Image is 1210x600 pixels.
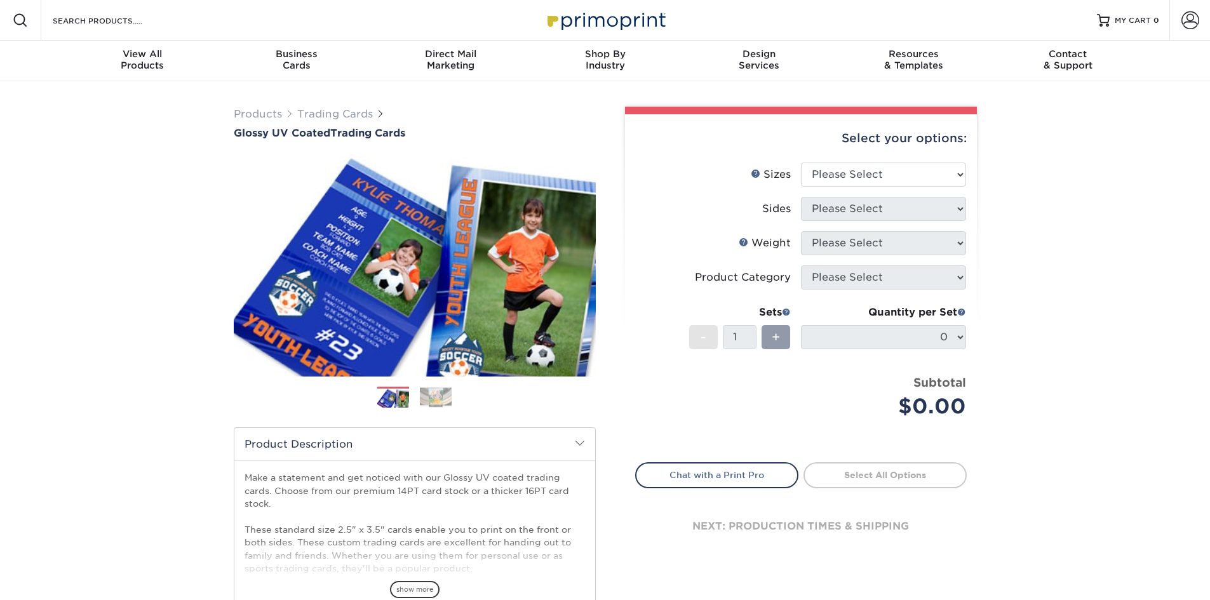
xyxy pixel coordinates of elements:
[682,48,837,60] span: Design
[65,48,220,71] div: Products
[1115,15,1151,26] span: MY CART
[803,462,967,488] a: Select All Options
[373,48,528,60] span: Direct Mail
[762,201,791,217] div: Sides
[682,41,837,81] a: DesignServices
[219,48,373,71] div: Cards
[739,236,791,251] div: Weight
[65,41,220,81] a: View AllProducts
[751,167,791,182] div: Sizes
[913,375,966,389] strong: Subtotal
[772,328,780,347] span: +
[991,48,1145,71] div: & Support
[297,108,373,120] a: Trading Cards
[701,328,706,347] span: -
[377,387,409,410] img: Trading Cards 01
[234,108,282,120] a: Products
[801,305,966,320] div: Quantity per Set
[219,48,373,60] span: Business
[635,488,967,564] div: next: production times & shipping
[689,305,791,320] div: Sets
[234,140,596,390] img: Glossy UV Coated 01
[810,391,966,422] div: $0.00
[837,48,991,60] span: Resources
[635,114,967,163] div: Select your options:
[390,581,440,598] span: show more
[528,48,682,71] div: Industry
[234,127,330,139] span: Glossy UV Coated
[837,41,991,81] a: Resources& Templates
[219,41,373,81] a: BusinessCards
[682,48,837,71] div: Services
[635,462,798,488] a: Chat with a Print Pro
[51,13,175,28] input: SEARCH PRODUCTS.....
[1153,16,1159,25] span: 0
[695,270,791,285] div: Product Category
[837,48,991,71] div: & Templates
[234,428,595,460] h2: Product Description
[528,48,682,60] span: Shop By
[373,41,528,81] a: Direct MailMarketing
[65,48,220,60] span: View All
[234,127,596,139] a: Glossy UV CoatedTrading Cards
[991,48,1145,60] span: Contact
[528,41,682,81] a: Shop ByIndustry
[234,127,596,139] h1: Trading Cards
[542,6,669,34] img: Primoprint
[420,387,452,407] img: Trading Cards 02
[991,41,1145,81] a: Contact& Support
[373,48,528,71] div: Marketing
